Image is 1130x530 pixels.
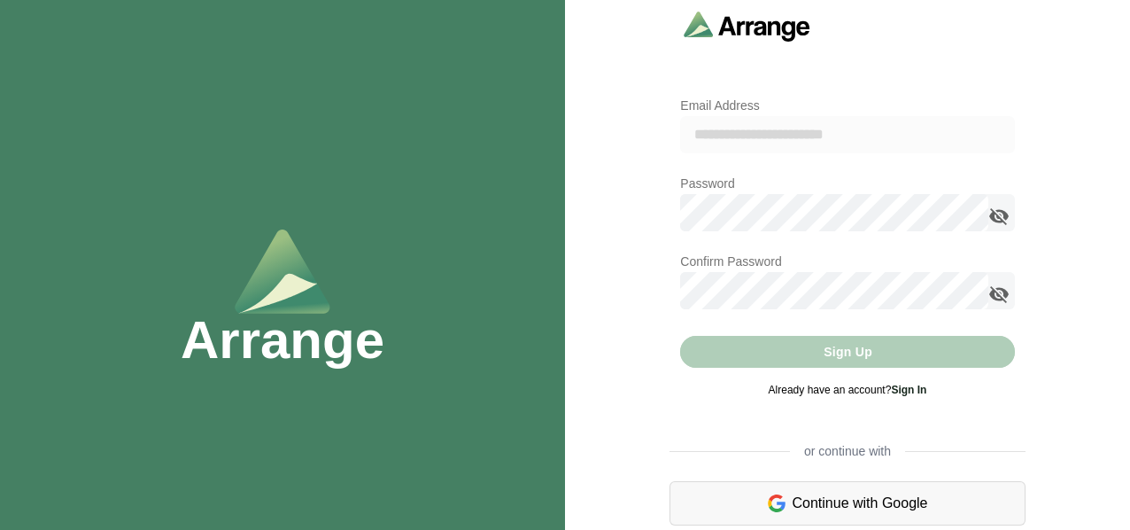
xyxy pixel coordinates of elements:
[769,384,927,396] span: Already have an account?
[181,314,384,367] h1: Arrange
[768,493,786,514] img: google-logo.6d399ca0.svg
[988,284,1010,305] i: appended action
[680,173,1014,194] p: Password
[669,481,1025,526] div: Continue with Google
[684,11,810,42] img: arrangeai-name-small-logo.4d2b8aee.svg
[891,384,926,396] a: Sign In
[790,442,905,460] span: or continue with
[680,251,1014,272] p: Confirm Password
[988,206,1010,227] i: appended action
[680,95,1014,116] p: Email Address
